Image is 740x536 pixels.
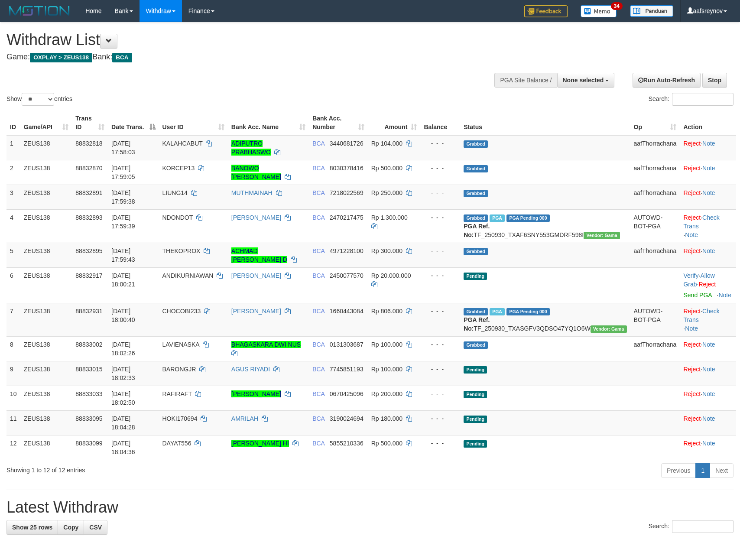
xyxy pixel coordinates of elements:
[371,189,402,196] span: Rp 250.000
[162,272,214,279] span: ANDIKURNIAWAN
[630,160,680,185] td: aafThorrachana
[371,440,402,447] span: Rp 500.000
[312,390,325,397] span: BCA
[683,272,714,288] a: Allow Grab
[312,440,325,447] span: BCA
[630,243,680,267] td: aafThorrachana
[524,5,568,17] img: Feedback.jpg
[111,165,135,180] span: [DATE] 17:59:05
[672,520,734,533] input: Search:
[111,308,135,323] span: [DATE] 18:00:40
[330,390,364,397] span: Copy 0670425096 to clipboard
[424,439,457,448] div: - - -
[683,272,714,288] span: ·
[683,214,701,221] a: Reject
[680,386,736,410] td: ·
[710,463,734,478] a: Next
[111,189,135,205] span: [DATE] 17:59:38
[630,110,680,135] th: Op: activate to sort column ascending
[111,140,135,156] span: [DATE] 17:58:03
[680,243,736,267] td: ·
[231,189,273,196] a: MUTHMAINAH
[111,415,135,431] span: [DATE] 18:04:28
[231,214,281,221] a: [PERSON_NAME]
[108,110,159,135] th: Date Trans.: activate to sort column descending
[685,231,698,238] a: Note
[683,415,701,422] a: Reject
[683,390,701,397] a: Reject
[58,520,84,535] a: Copy
[330,272,364,279] span: Copy 2450077570 to clipboard
[20,410,72,435] td: ZEUS138
[162,366,196,373] span: BARONGJR
[231,272,281,279] a: [PERSON_NAME]
[312,140,325,147] span: BCA
[20,110,72,135] th: Game/API: activate to sort column ascending
[424,164,457,172] div: - - -
[633,73,701,88] a: Run Auto-Refresh
[75,272,102,279] span: 88832917
[6,4,72,17] img: MOTION_logo.png
[6,135,20,160] td: 1
[424,365,457,374] div: - - -
[20,135,72,160] td: ZEUS138
[228,110,309,135] th: Bank Acc. Name: activate to sort column ascending
[312,272,325,279] span: BCA
[680,209,736,243] td: · ·
[330,189,364,196] span: Copy 7218022569 to clipboard
[591,325,627,333] span: Vendor URL: https://trx31.1velocity.biz
[312,189,325,196] span: BCA
[22,93,54,106] select: Showentries
[312,308,325,315] span: BCA
[6,31,485,49] h1: Withdraw List
[6,160,20,185] td: 2
[460,110,630,135] th: Status
[312,165,325,172] span: BCA
[506,214,550,222] span: PGA Pending
[75,415,102,422] span: 88833095
[420,110,460,135] th: Balance
[464,308,488,315] span: Grabbed
[330,366,364,373] span: Copy 7745851193 to clipboard
[371,415,402,422] span: Rp 180.000
[20,435,72,460] td: ZEUS138
[231,341,301,348] a: BHAGASKARA DWI NUS
[683,272,698,279] a: Verify
[20,243,72,267] td: ZEUS138
[6,410,20,435] td: 11
[649,520,734,533] label: Search:
[683,165,701,172] a: Reject
[424,307,457,315] div: - - -
[683,308,701,315] a: Reject
[424,213,457,222] div: - - -
[630,209,680,243] td: AUTOWD-BOT-PGA
[111,390,135,406] span: [DATE] 18:02:50
[424,271,457,280] div: - - -
[464,214,488,222] span: Grabbed
[231,165,281,180] a: BANOWO [PERSON_NAME]
[460,209,630,243] td: TF_250930_TXAF6SNY553GMDRF598I
[683,308,719,323] a: Check Trans
[330,415,364,422] span: Copy 3190024694 to clipboard
[464,416,487,423] span: Pending
[330,308,364,315] span: Copy 1660443084 to clipboard
[630,303,680,336] td: AUTOWD-BOT-PGA
[683,189,701,196] a: Reject
[111,247,135,263] span: [DATE] 17:59:43
[6,462,302,474] div: Showing 1 to 12 of 12 entries
[464,248,488,255] span: Grabbed
[231,440,289,447] a: [PERSON_NAME] HI
[464,316,490,332] b: PGA Ref. No:
[231,366,270,373] a: AGUS RIYADI
[75,140,102,147] span: 88832818
[75,247,102,254] span: 88832895
[424,390,457,398] div: - - -
[312,214,325,221] span: BCA
[162,440,191,447] span: DAYAT556
[20,336,72,361] td: ZEUS138
[75,440,102,447] span: 88833099
[162,214,193,221] span: NDONDOT
[159,110,228,135] th: User ID: activate to sort column ascending
[680,110,736,135] th: Action
[683,247,701,254] a: Reject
